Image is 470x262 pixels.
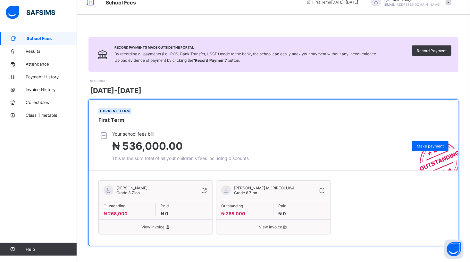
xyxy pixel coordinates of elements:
[221,225,325,229] span: View invoice
[90,86,141,95] span: [DATE]-[DATE]
[116,190,140,195] span: Grade 3 Zion
[26,87,77,92] span: Invoice History
[221,203,268,208] span: Outstanding
[384,3,441,6] span: [EMAIL_ADDRESS][DOMAIN_NAME]
[104,225,208,229] span: View invoice
[113,131,249,137] span: Your school fees bill
[26,100,77,105] span: Collectibles
[27,36,77,41] span: School Fees
[221,211,245,216] span: ₦ 268,000
[26,49,77,54] span: Results
[113,155,249,161] span: This is the sum total of all your children's fees including discounts
[104,203,151,208] span: Outstanding
[161,203,208,208] span: Paid
[234,190,257,195] span: Grade 6 Zion
[104,211,128,216] span: ₦ 268,000
[417,48,447,53] span: Record Payment
[278,211,286,216] span: ₦ 0
[26,247,77,252] span: Help
[113,140,183,152] span: ₦ 536,000.00
[161,211,168,216] span: ₦ 0
[90,79,105,83] span: SESSION
[114,52,377,63] span: By recording all payments (i.e., POS, Bank Transfer, USSD) made to the bank, the school can easil...
[114,45,377,49] span: Record Payments Made Outside the Portal
[116,186,147,190] span: [PERSON_NAME]
[444,240,464,259] button: Open asap
[26,61,77,67] span: Attendance
[100,109,130,113] span: Current term
[98,117,124,123] span: First Term
[278,203,326,208] span: Paid
[417,144,444,148] span: Make payment
[26,113,77,118] span: Class Timetable
[26,74,77,79] span: Payment History
[6,6,55,19] img: safsims
[234,186,295,190] span: [PERSON_NAME] MORIREOLUWA
[193,58,228,63] b: “Record Payment”
[412,134,458,171] img: outstanding-stamp.3c148f88c3ebafa6da95868fa43343a1.svg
